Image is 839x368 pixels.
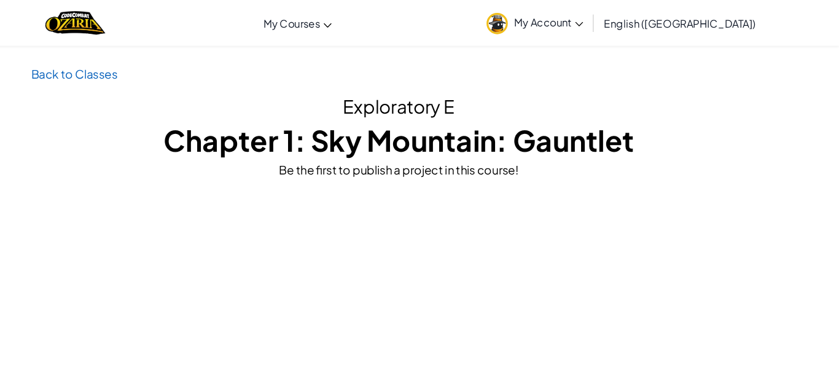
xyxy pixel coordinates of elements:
[69,152,770,170] div: Be the first to publish a project in this course!
[69,88,770,114] h2: Exploratory E
[615,16,759,29] span: English ([GEOGRAPHIC_DATA])
[69,63,152,77] a: Back to Classes
[83,9,140,34] img: Home
[529,15,595,28] span: My Account
[609,6,765,39] a: English ([GEOGRAPHIC_DATA])
[284,6,362,39] a: My Courses
[503,12,523,33] img: avatar
[497,2,601,41] a: My Account
[291,16,345,29] span: My Courses
[69,114,770,152] h1: Chapter 1: Sky Mountain: Gauntlet
[83,9,140,34] a: Ozaria by CodeCombat logo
